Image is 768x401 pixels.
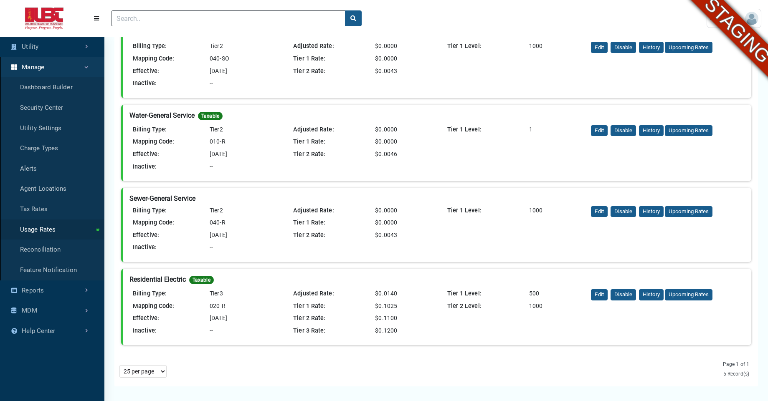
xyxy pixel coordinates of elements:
div: Tier 1 Level: [444,42,526,51]
div: $0.0043 [372,67,430,76]
div: Tier2 [206,206,283,215]
div: Tier 2 Rate: [290,150,372,159]
div: $0.0000 [372,218,430,227]
div: 5 Record(s) [656,370,749,378]
button: History [639,206,664,217]
div: 020-R [206,302,283,311]
div: $0.0000 [372,206,430,215]
div: Page 1 of 1 [656,361,749,368]
div: [DATE] [206,231,283,240]
button: History [639,125,664,136]
div: Tier 2 Rate: [290,231,372,240]
div: Inactive: [129,162,206,171]
div: Billing Type: [129,42,206,51]
button: Edit [591,289,608,300]
button: search [345,10,362,26]
div: 1 [526,125,584,134]
div: Residential Electric [129,275,745,286]
div: Mapping Code: [129,137,206,146]
div: Tier 1 Rate: [290,218,372,227]
div: Effective: [129,231,206,240]
div: -- [206,162,283,171]
div: Tier 1 Level: [444,125,526,134]
div: Adjusted Rate: [290,289,372,298]
div: 500 [526,289,584,298]
div: Tier 1 Rate: [290,137,372,146]
div: Inactive: [129,326,206,335]
div: Adjusted Rate: [290,206,372,215]
div: Tier 2 Level: [444,302,526,311]
div: Billing Type: [129,206,206,215]
button: Upcoming Rates [665,289,712,300]
div: Tier 1 Level: [444,289,526,298]
div: Tier2 [206,125,283,134]
span: Taxable [198,112,223,120]
div: $0.0000 [372,137,430,146]
div: Effective: [129,150,206,159]
div: Mapping Code: [129,218,206,227]
button: Upcoming Rates [665,206,712,217]
div: 010-R [206,137,283,146]
div: -- [206,326,283,335]
button: Edit [591,206,608,217]
div: -- [206,79,283,88]
div: [DATE] [206,67,283,76]
div: $0.0000 [372,54,430,63]
div: $0.1200 [372,326,430,335]
div: Billing Type: [129,125,206,134]
div: $0.0140 [372,289,430,298]
button: Upcoming Rates [665,125,712,136]
button: History [639,289,664,300]
button: History [639,42,664,53]
div: $0.0043 [372,231,430,240]
img: ALTSK Logo [7,8,82,30]
div: 1000 [526,42,584,51]
span: Taxable [189,276,214,284]
div: $0.0000 [372,42,430,51]
div: Tier 1 Rate: [290,302,372,311]
button: Disable [611,125,636,136]
div: 1000 [526,206,584,215]
div: Inactive: [129,243,206,252]
div: $0.1025 [372,302,430,311]
div: Tier 1 Rate: [290,54,372,63]
div: -- [206,243,283,252]
div: $0.1100 [372,314,430,323]
div: Tier3 [206,289,283,298]
div: Tier 3 Rate: [290,326,372,335]
button: Edit [591,42,608,53]
button: Disable [611,289,636,300]
div: 1000 [526,302,584,311]
button: Upcoming Rates [665,42,712,53]
select: Pagination dropdown [119,365,167,378]
div: Billing Type: [129,289,206,298]
div: Inactive: [129,79,206,88]
div: Tier2 [206,42,283,51]
button: Disable [611,42,636,53]
div: $0.0000 [372,125,430,134]
button: Menu [89,11,104,26]
div: Effective: [129,67,206,76]
div: Sewer-General Service [129,194,745,202]
a: User Settings [707,9,761,28]
div: Adjusted Rate: [290,125,372,134]
div: Water-General Service [129,111,745,122]
button: Disable [611,206,636,217]
input: Search [111,10,345,26]
div: 040-SO [206,54,283,63]
div: Mapping Code: [129,302,206,311]
div: Effective: [129,314,206,323]
div: $0.0046 [372,150,430,159]
div: [DATE] [206,314,283,323]
span: User Settings [710,14,745,23]
div: 040-R [206,218,283,227]
div: Adjusted Rate: [290,42,372,51]
div: [DATE] [206,150,283,159]
div: Tier 2 Rate: [290,314,372,323]
div: Tier 2 Rate: [290,67,372,76]
div: Mapping Code: [129,54,206,63]
button: Edit [591,125,608,136]
div: Tier 1 Level: [444,206,526,215]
